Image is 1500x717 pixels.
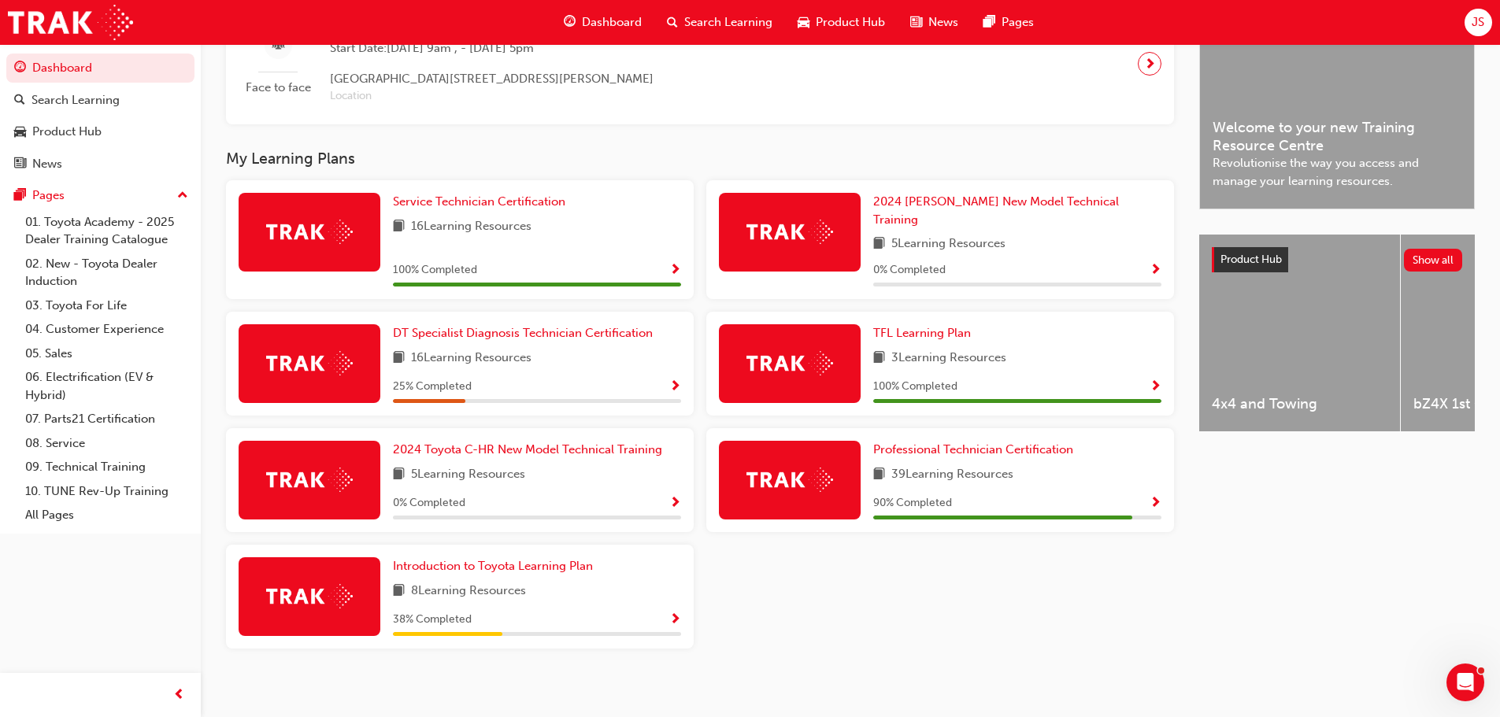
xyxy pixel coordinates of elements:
[1150,377,1161,397] button: Show Progress
[669,264,681,278] span: Show Progress
[6,150,194,179] a: News
[582,13,642,31] span: Dashboard
[669,380,681,394] span: Show Progress
[1220,253,1282,266] span: Product Hub
[8,5,133,40] img: Trak
[910,13,922,32] span: news-icon
[393,194,565,209] span: Service Technician Certification
[14,94,25,108] span: search-icon
[393,582,405,601] span: book-icon
[411,349,531,368] span: 16 Learning Resources
[19,431,194,456] a: 08. Service
[393,326,653,340] span: DT Specialist Diagnosis Technician Certification
[330,39,654,57] span: Start Date: [DATE] 9am , - [DATE] 5pm
[669,613,681,627] span: Show Progress
[177,186,188,206] span: up-icon
[669,493,681,513] button: Show Progress
[19,479,194,504] a: 10. TUNE Rev-Up Training
[6,50,194,181] button: DashboardSearch LearningProduct HubNews
[873,465,885,485] span: book-icon
[971,6,1046,39] a: pages-iconPages
[239,79,317,97] span: Face to face
[746,351,833,375] img: Trak
[551,6,654,39] a: guage-iconDashboard
[1002,13,1034,31] span: Pages
[873,235,885,254] span: book-icon
[173,686,185,705] span: prev-icon
[6,54,194,83] a: Dashboard
[873,378,957,396] span: 100 % Completed
[330,87,654,105] span: Location
[983,13,995,32] span: pages-icon
[272,35,284,55] span: sessionType_FACE_TO_FACE-icon
[393,378,472,396] span: 25 % Completed
[31,91,120,109] div: Search Learning
[873,193,1161,228] a: 2024 [PERSON_NAME] New Model Technical Training
[239,16,1161,112] a: Face to faceSA DT Fundamentals of DiagnosisStart Date:[DATE] 9am , - [DATE] 5pm[GEOGRAPHIC_DATA][...
[14,125,26,139] span: car-icon
[684,13,772,31] span: Search Learning
[1199,235,1400,431] a: 4x4 and Towing
[1213,119,1461,154] span: Welcome to your new Training Resource Centre
[816,13,885,31] span: Product Hub
[654,6,785,39] a: search-iconSearch Learning
[393,217,405,237] span: book-icon
[14,157,26,172] span: news-icon
[1144,53,1156,75] span: next-icon
[393,349,405,368] span: book-icon
[14,189,26,203] span: pages-icon
[667,13,678,32] span: search-icon
[32,123,102,141] div: Product Hub
[669,610,681,630] button: Show Progress
[873,441,1080,459] a: Professional Technician Certification
[19,407,194,431] a: 07. Parts21 Certification
[891,349,1006,368] span: 3 Learning Resources
[6,181,194,210] button: Pages
[6,86,194,115] a: Search Learning
[873,326,971,340] span: TFL Learning Plan
[746,220,833,244] img: Trak
[393,557,599,575] a: Introduction to Toyota Learning Plan
[411,217,531,237] span: 16 Learning Resources
[411,582,526,601] span: 8 Learning Resources
[564,13,576,32] span: guage-icon
[32,155,62,173] div: News
[266,584,353,608] img: Trak
[393,494,465,512] span: 0 % Completed
[669,377,681,397] button: Show Progress
[19,210,194,252] a: 01. Toyota Academy - 2025 Dealer Training Catalogue
[891,235,1006,254] span: 5 Learning Resources
[1465,9,1492,36] button: JS
[669,497,681,511] span: Show Progress
[669,261,681,280] button: Show Progress
[1150,264,1161,278] span: Show Progress
[785,6,898,39] a: car-iconProduct Hub
[1472,13,1484,31] span: JS
[32,187,65,205] div: Pages
[873,324,977,342] a: TFL Learning Plan
[1150,497,1161,511] span: Show Progress
[393,441,669,459] a: 2024 Toyota C-HR New Model Technical Training
[393,611,472,629] span: 38 % Completed
[330,70,654,88] span: [GEOGRAPHIC_DATA][STREET_ADDRESS][PERSON_NAME]
[6,117,194,146] a: Product Hub
[1404,249,1463,272] button: Show all
[873,261,946,279] span: 0 % Completed
[746,468,833,492] img: Trak
[798,13,809,32] span: car-icon
[1213,154,1461,190] span: Revolutionise the way you access and manage your learning resources.
[393,559,593,573] span: Introduction to Toyota Learning Plan
[1212,395,1387,413] span: 4x4 and Towing
[873,349,885,368] span: book-icon
[19,294,194,318] a: 03. Toyota For Life
[393,261,477,279] span: 100 % Completed
[891,465,1013,485] span: 39 Learning Resources
[1150,493,1161,513] button: Show Progress
[19,503,194,527] a: All Pages
[266,220,353,244] img: Trak
[873,442,1073,456] span: Professional Technician Certification
[873,494,952,512] span: 90 % Completed
[393,465,405,485] span: book-icon
[19,317,194,342] a: 04. Customer Experience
